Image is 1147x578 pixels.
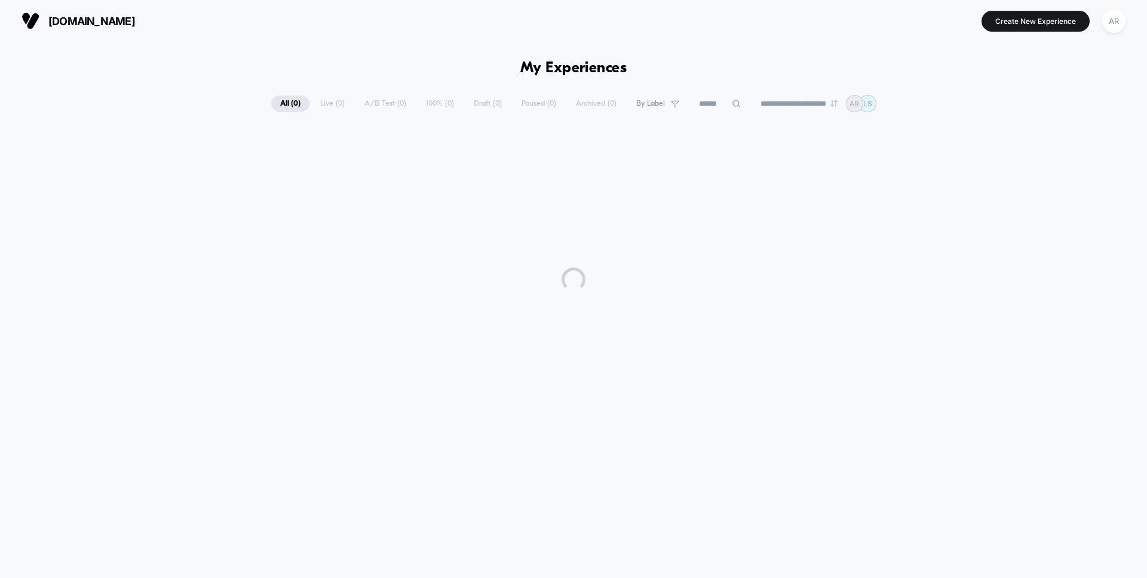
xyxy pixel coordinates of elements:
span: All ( 0 ) [271,96,309,112]
span: By Label [636,99,665,108]
button: AR [1099,9,1129,33]
img: Visually logo [22,12,39,30]
button: Create New Experience [982,11,1090,32]
button: [DOMAIN_NAME] [18,11,139,30]
span: [DOMAIN_NAME] [48,15,135,27]
img: end [830,100,838,107]
div: AR [1102,10,1125,33]
p: LS [863,99,872,108]
h1: My Experiences [520,60,627,77]
p: AR [849,99,859,108]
